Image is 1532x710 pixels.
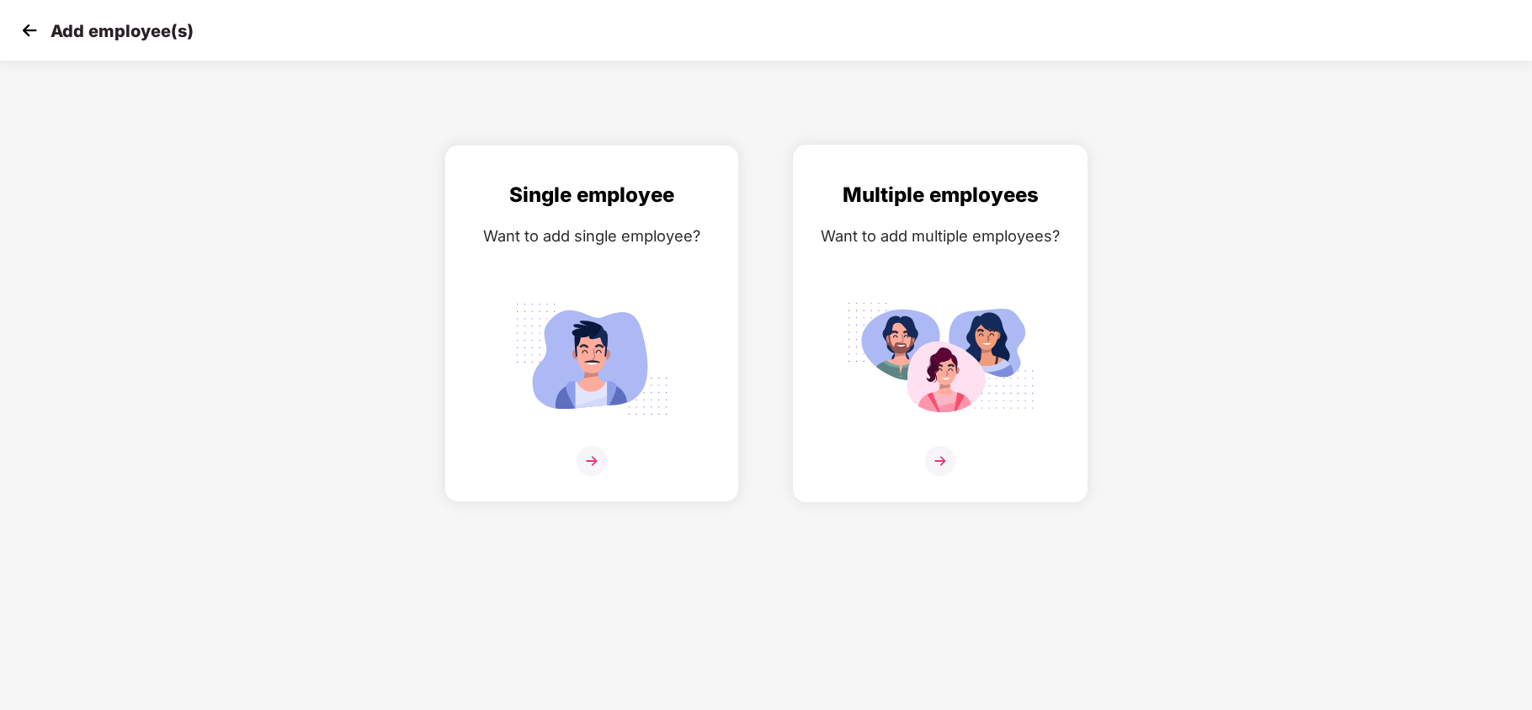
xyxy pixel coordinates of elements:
[497,294,686,425] img: svg+xml;base64,PHN2ZyB4bWxucz0iaHR0cDovL3d3dy53My5vcmcvMjAwMC9zdmciIGlkPSJTaW5nbGVfZW1wbG95ZWUiIH...
[925,446,955,476] img: svg+xml;base64,PHN2ZyB4bWxucz0iaHR0cDovL3d3dy53My5vcmcvMjAwMC9zdmciIHdpZHRoPSIzNiIgaGVpZ2h0PSIzNi...
[51,21,194,41] p: Add employee(s)
[462,179,721,211] div: Single employee
[17,18,42,43] img: svg+xml;base64,PHN2ZyB4bWxucz0iaHR0cDovL3d3dy53My5vcmcvMjAwMC9zdmciIHdpZHRoPSIzMCIgaGVpZ2h0PSIzMC...
[577,446,607,476] img: svg+xml;base64,PHN2ZyB4bWxucz0iaHR0cDovL3d3dy53My5vcmcvMjAwMC9zdmciIHdpZHRoPSIzNiIgaGVpZ2h0PSIzNi...
[811,179,1070,211] div: Multiple employees
[462,224,721,248] div: Want to add single employee?
[811,224,1070,248] div: Want to add multiple employees?
[846,294,1035,425] img: svg+xml;base64,PHN2ZyB4bWxucz0iaHR0cDovL3d3dy53My5vcmcvMjAwMC9zdmciIGlkPSJNdWx0aXBsZV9lbXBsb3llZS...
